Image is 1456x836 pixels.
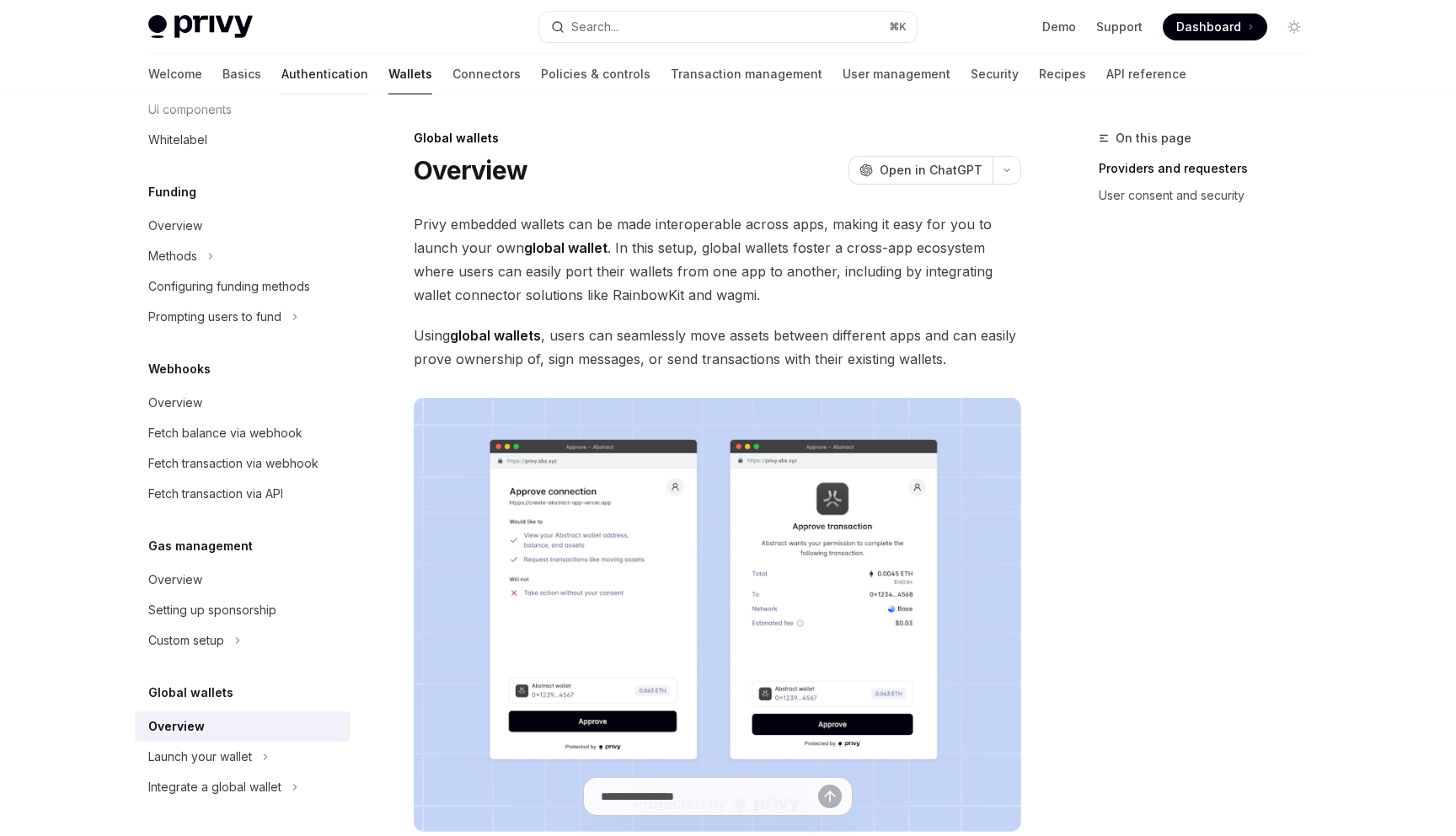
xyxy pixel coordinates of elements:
div: Overview [148,716,205,737]
a: Connectors [452,54,521,94]
span: Privy embedded wallets can be made interoperable across apps, making it easy for you to launch yo... [414,212,1021,307]
div: Prompting users to fund [148,307,281,327]
img: light logo [148,15,253,39]
div: Integrate a global wallet [148,777,281,797]
button: Toggle dark mode [1281,13,1308,40]
a: Configuring funding methods [135,271,351,302]
a: Policies & controls [541,54,650,94]
a: Overview [135,565,351,595]
div: Custom setup [148,630,224,651]
strong: global wallets [450,327,541,344]
a: Setting up sponsorship [135,595,351,625]
div: Setting up sponsorship [148,600,276,620]
div: Global wallets [414,130,1021,147]
div: Overview [148,216,202,236]
a: Overview [135,711,351,742]
h5: Funding [148,182,196,202]
a: Authentication [281,54,368,94]
div: Configuring funding methods [148,276,310,297]
a: Overview [135,388,351,418]
div: Fetch transaction via API [148,484,283,504]
div: Fetch balance via webhook [148,423,302,443]
img: images/Crossapp.png [414,398,1021,832]
a: User consent and security [1099,182,1321,209]
div: Overview [148,393,202,413]
a: Overview [135,211,351,241]
button: Open in ChatGPT [848,156,993,185]
a: Fetch transaction via API [135,479,351,509]
a: API reference [1106,54,1186,94]
h5: Global wallets [148,683,233,703]
a: Welcome [148,54,202,94]
span: Using , users can seamlessly move assets between different apps and can easily prove ownership of... [414,324,1021,371]
a: Support [1096,19,1143,35]
a: Dashboard [1163,13,1267,40]
div: Search... [571,17,618,37]
a: Transaction management [671,54,822,94]
strong: global wallet [524,239,608,256]
a: Demo [1042,19,1076,35]
a: Recipes [1039,54,1086,94]
span: Open in ChatGPT [880,162,982,179]
a: Fetch balance via webhook [135,418,351,448]
h1: Overview [414,155,527,185]
span: Dashboard [1176,19,1241,35]
a: User management [843,54,950,94]
a: Providers and requesters [1099,155,1321,182]
span: On this page [1116,128,1191,148]
h5: Webhooks [148,359,211,379]
div: Methods [148,246,197,266]
h5: Gas management [148,536,253,556]
a: Wallets [388,54,432,94]
div: Launch your wallet [148,747,252,767]
a: Basics [222,54,261,94]
span: ⌘ K [889,20,907,34]
div: Fetch transaction via webhook [148,453,318,474]
div: Whitelabel [148,130,207,150]
a: Whitelabel [135,125,351,155]
a: Security [971,54,1019,94]
button: Search...⌘K [539,12,917,42]
button: Send message [818,785,842,808]
a: Fetch transaction via webhook [135,448,351,479]
div: Overview [148,570,202,590]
